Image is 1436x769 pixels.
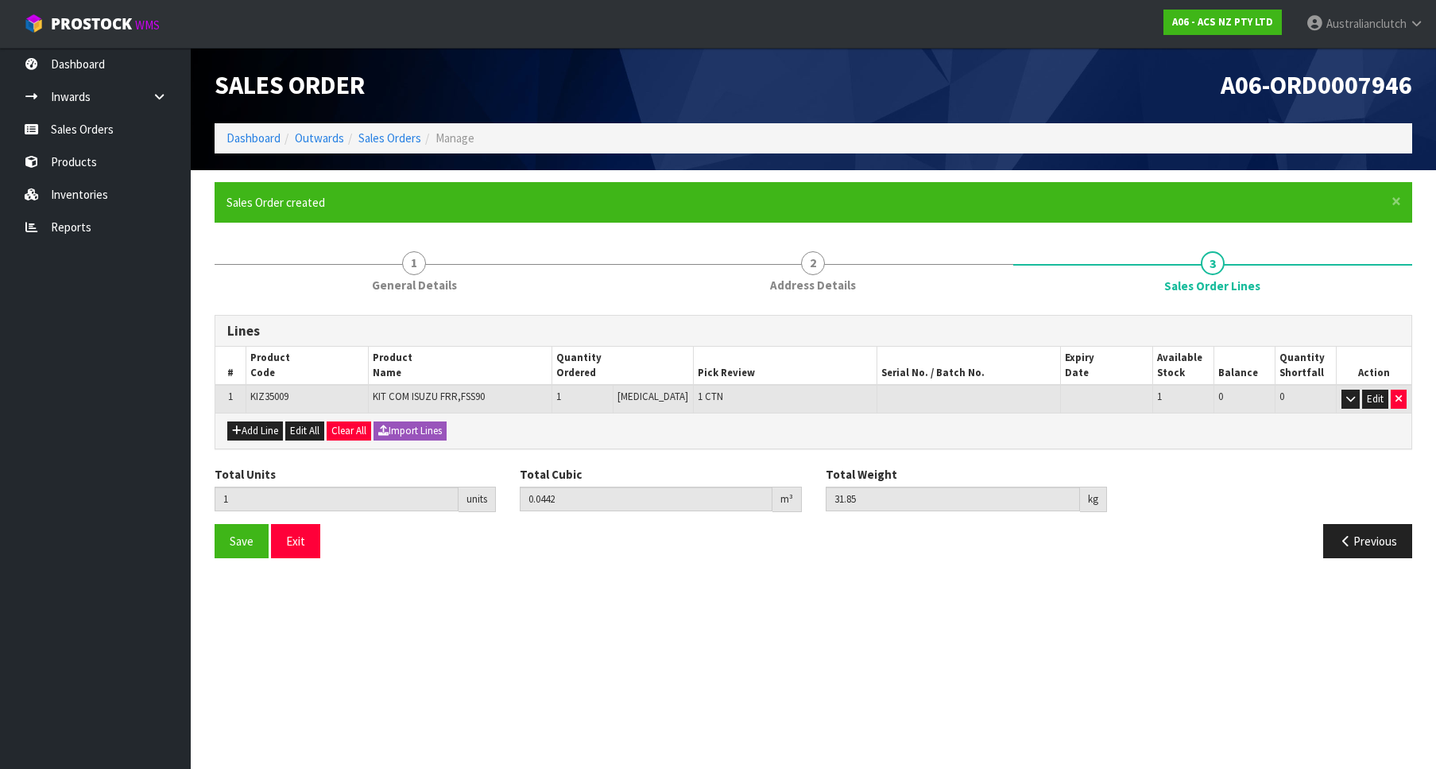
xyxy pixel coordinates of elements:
[285,421,324,441] button: Edit All
[1326,16,1407,31] span: Australianclutch
[215,487,459,511] input: Total Units
[227,421,283,441] button: Add Line
[1153,347,1214,385] th: Available Stock
[552,347,694,385] th: Quantity Ordered
[358,130,421,146] a: Sales Orders
[694,347,877,385] th: Pick Review
[295,130,344,146] a: Outwards
[459,487,496,512] div: units
[230,534,254,549] span: Save
[369,347,552,385] th: Product Name
[51,14,132,34] span: ProStock
[271,524,320,558] button: Exit
[215,347,246,385] th: #
[215,466,276,483] label: Total Units
[226,195,325,210] span: Sales Order created
[877,347,1061,385] th: Serial No. / Batch No.
[1080,487,1107,512] div: kg
[1221,69,1412,101] span: A06-ORD0007946
[373,390,485,403] span: KIT COM ISUZU FRR,FSS90
[250,390,288,403] span: KIZ35009
[772,487,802,512] div: m³
[372,277,457,293] span: General Details
[1214,347,1275,385] th: Balance
[215,524,269,558] button: Save
[1275,347,1337,385] th: Quantity Shortfall
[1201,251,1225,275] span: 3
[556,390,561,403] span: 1
[227,324,1399,339] h3: Lines
[770,277,856,293] span: Address Details
[1061,347,1153,385] th: Expiry Date
[826,466,897,483] label: Total Weight
[327,421,371,441] button: Clear All
[374,421,447,441] button: Import Lines
[246,347,369,385] th: Product Code
[698,390,723,403] span: 1 CTN
[24,14,44,33] img: cube-alt.png
[1164,278,1260,294] span: Sales Order Lines
[1337,347,1411,385] th: Action
[520,487,772,511] input: Total Cubic
[1157,390,1162,403] span: 1
[617,390,688,403] span: [MEDICAL_DATA]
[135,17,160,33] small: WMS
[826,487,1080,511] input: Total Weight
[1362,390,1388,409] button: Edit
[520,466,582,483] label: Total Cubic
[1279,390,1284,403] span: 0
[215,303,1412,571] span: Sales Order Lines
[1218,390,1223,403] span: 0
[1323,524,1412,558] button: Previous
[228,390,233,403] span: 1
[402,251,426,275] span: 1
[215,69,365,101] span: Sales Order
[435,130,474,146] span: Manage
[226,130,281,146] a: Dashboard
[801,251,825,275] span: 2
[1391,190,1401,212] span: ×
[1172,15,1273,29] strong: A06 - ACS NZ PTY LTD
